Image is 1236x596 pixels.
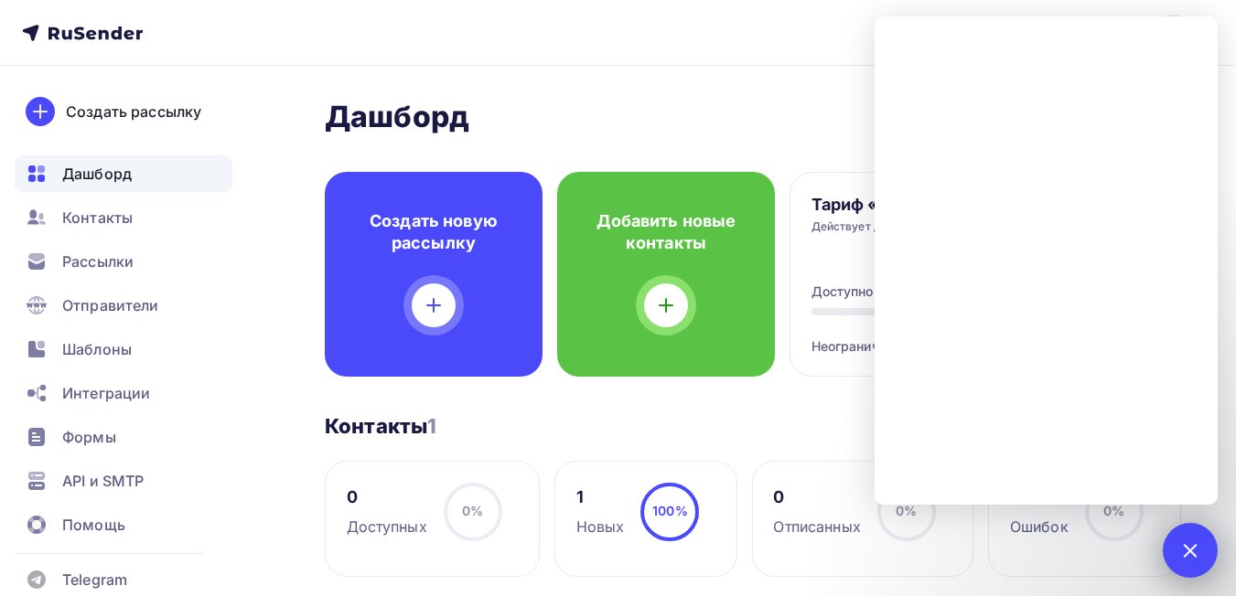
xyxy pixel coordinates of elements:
span: 1 [427,414,436,438]
span: 0% [896,503,917,518]
span: Контакты [62,207,133,229]
a: Отправители [15,287,232,324]
div: Ошибок [1010,516,1069,537]
span: Помощь [62,514,125,536]
h4: Добавить новые контакты [586,210,746,254]
h2: Дашборд [325,99,1159,135]
span: 0% [462,503,483,518]
h4: Создать новую рассылку [354,210,513,254]
div: Создать рассылку [66,101,201,122]
a: [EMAIL_ADDRESS][DOMAIN_NAME] [920,15,1214,51]
a: Контакты [15,199,232,236]
a: Шаблоны [15,331,232,367]
span: Шаблоны [62,338,132,360]
h3: Контакты [325,413,436,439]
span: 0% [1103,503,1124,518]
span: Дашборд [62,163,132,185]
div: 0 [347,486,427,508]
span: API и SMTP [62,470,144,492]
a: Дашборд [15,155,232,192]
div: Отписанных [773,516,860,537]
div: Новых [576,516,625,537]
span: Отправители [62,294,159,316]
span: Telegram [62,569,127,591]
a: Формы [15,419,232,455]
div: 0 [773,486,860,508]
div: Доступно контактов: 9 999 из 10 000 [811,282,1052,301]
h4: Тариф «Premium» [811,194,963,216]
a: Рассылки [15,243,232,280]
div: 1 [576,486,625,508]
span: 100% [652,503,688,518]
div: Неограниченное количество писем в месяц [811,315,1138,356]
span: Рассылки [62,250,134,272]
span: Интеграции [62,382,150,404]
span: Формы [62,426,116,448]
div: Доступных [347,516,427,537]
div: Действует до: [DATE] 13:18 [811,219,963,234]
